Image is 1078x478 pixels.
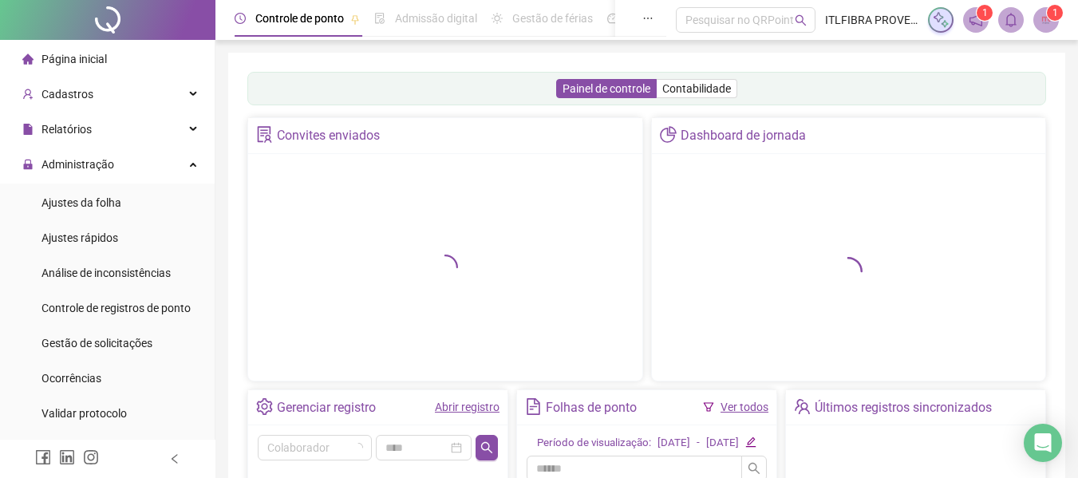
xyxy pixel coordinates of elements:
div: Convites enviados [277,122,380,149]
span: linkedin [59,449,75,465]
a: Abrir registro [435,401,500,413]
div: Dashboard de jornada [681,122,806,149]
sup: 1 [977,5,993,21]
span: Ajustes rápidos [41,231,118,244]
span: edit [745,437,756,447]
a: Ver todos [721,401,768,413]
span: Controle de ponto [255,12,344,25]
div: [DATE] [706,435,739,452]
span: filter [703,401,714,413]
div: Folhas de ponto [546,394,637,421]
span: loading [351,441,365,455]
span: Admissão digital [395,12,477,25]
span: search [480,441,493,454]
span: search [795,14,807,26]
span: Página inicial [41,53,107,65]
span: Gestão de solicitações [41,337,152,350]
span: Controle de registros de ponto [41,302,191,314]
span: facebook [35,449,51,465]
span: pie-chart [660,126,677,143]
span: bell [1004,13,1018,27]
span: pushpin [350,14,360,24]
span: Administração [41,158,114,171]
span: Ocorrências [41,372,101,385]
span: sun [492,13,503,24]
span: 1 [982,7,988,18]
span: home [22,53,34,65]
span: Painel de controle [563,82,650,95]
span: setting [256,398,273,415]
div: Período de visualização: [537,435,651,452]
div: [DATE] [657,435,690,452]
span: Relatórios [41,123,92,136]
span: left [169,453,180,464]
span: solution [256,126,273,143]
div: - [697,435,700,452]
span: ellipsis [642,13,654,24]
span: lock [22,159,34,170]
span: instagram [83,449,99,465]
span: user-add [22,89,34,100]
span: file [22,124,34,135]
span: notification [969,13,983,27]
span: Gestão de férias [512,12,593,25]
span: Ajustes da folha [41,196,121,209]
span: 1 [1052,7,1058,18]
span: clock-circle [235,13,246,24]
div: Últimos registros sincronizados [815,394,992,421]
span: file-text [525,398,542,415]
span: loading [828,251,869,291]
span: Cadastros [41,88,93,101]
span: loading [427,249,463,285]
img: 38576 [1034,8,1058,32]
span: dashboard [607,13,618,24]
span: search [748,462,760,475]
span: file-done [374,13,385,24]
sup: Atualize o seu contato no menu Meus Dados [1047,5,1063,21]
span: Análise de inconsistências [41,267,171,279]
div: Gerenciar registro [277,394,376,421]
img: sparkle-icon.fc2bf0ac1784a2077858766a79e2daf3.svg [932,11,950,29]
span: ITLFIBRA PROVEDOR DE INTERNET [825,11,918,29]
span: team [794,398,811,415]
span: Contabilidade [662,82,731,95]
div: Open Intercom Messenger [1024,424,1062,462]
span: Validar protocolo [41,407,127,420]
